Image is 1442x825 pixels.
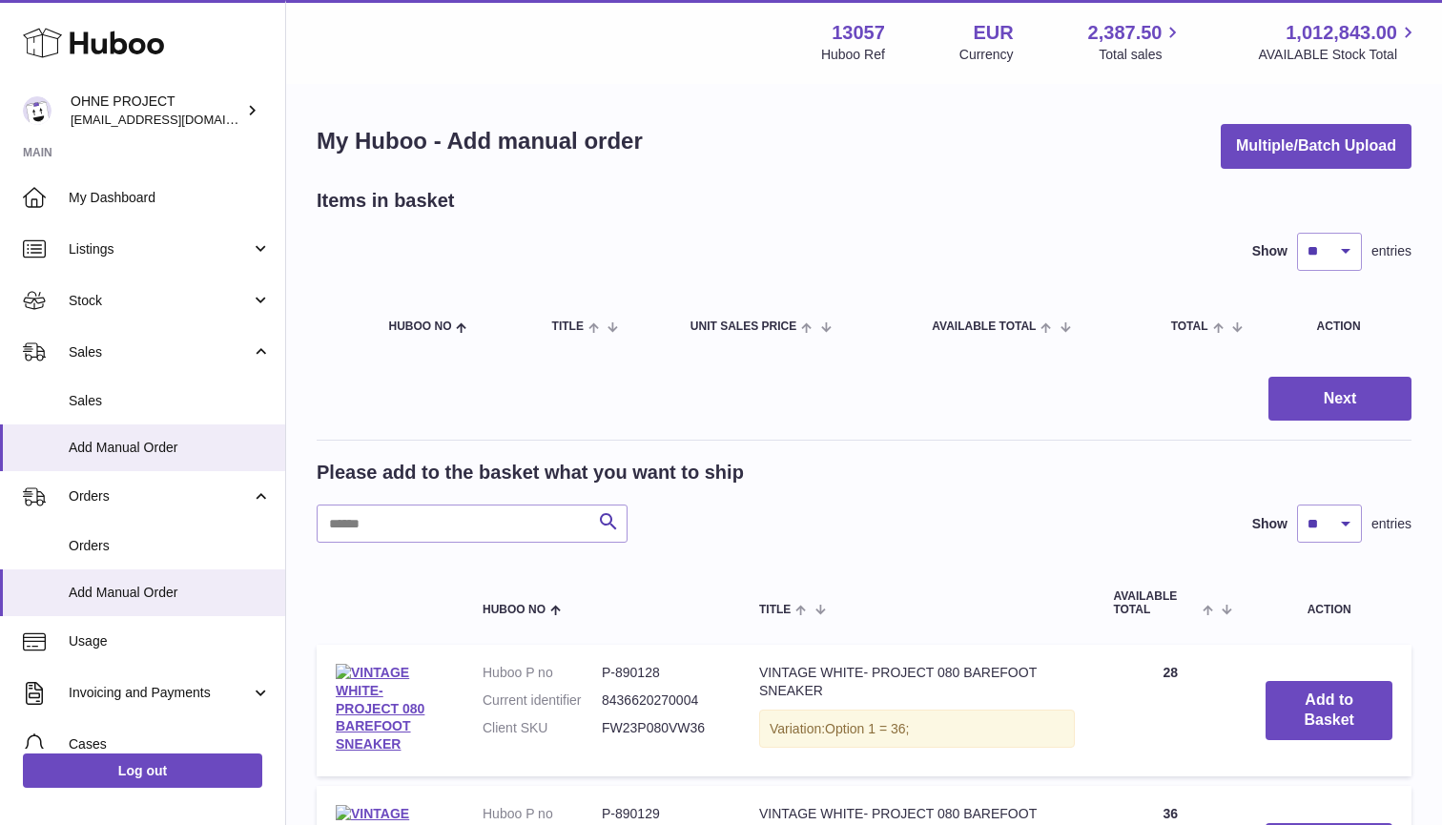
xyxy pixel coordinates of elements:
[69,584,271,602] span: Add Manual Order
[973,20,1013,46] strong: EUR
[740,645,1094,777] td: VINTAGE WHITE- PROJECT 080 BAREFOOT SNEAKER
[602,805,721,823] dd: P-890129
[69,487,251,505] span: Orders
[1088,20,1163,46] span: 2,387.50
[1317,320,1392,333] div: Action
[1371,515,1411,533] span: entries
[959,46,1014,64] div: Currency
[69,632,271,650] span: Usage
[821,46,885,64] div: Huboo Ref
[483,805,602,823] dt: Huboo P no
[69,392,271,410] span: Sales
[483,691,602,710] dt: Current identifier
[602,664,721,682] dd: P-890128
[1113,590,1198,615] span: AVAILABLE Total
[825,721,909,736] span: Option 1 = 36;
[1221,124,1411,169] button: Multiple/Batch Upload
[1258,46,1419,64] span: AVAILABLE Stock Total
[388,320,451,333] span: Huboo no
[336,664,431,753] img: VINTAGE WHITE- PROJECT 080 BAREFOOT SNEAKER
[602,719,721,737] dd: FW23P080VW36
[69,684,251,702] span: Invoicing and Payments
[1246,571,1411,634] th: Action
[69,189,271,207] span: My Dashboard
[317,126,643,156] h1: My Huboo - Add manual order
[832,20,885,46] strong: 13057
[69,537,271,555] span: Orders
[23,753,262,788] a: Log out
[69,240,251,258] span: Listings
[690,320,796,333] span: Unit Sales Price
[1258,20,1419,64] a: 1,012,843.00 AVAILABLE Stock Total
[69,735,271,753] span: Cases
[1094,645,1246,777] td: 28
[1266,681,1392,740] button: Add to Basket
[602,691,721,710] dd: 8436620270004
[932,320,1036,333] span: AVAILABLE Total
[759,604,791,616] span: Title
[317,188,455,214] h2: Items in basket
[71,93,242,129] div: OHNE PROJECT
[69,343,251,361] span: Sales
[317,460,744,485] h2: Please add to the basket what you want to ship
[69,292,251,310] span: Stock
[1252,242,1287,260] label: Show
[483,719,602,737] dt: Client SKU
[1088,20,1184,64] a: 2,387.50 Total sales
[483,664,602,682] dt: Huboo P no
[1252,515,1287,533] label: Show
[1268,377,1411,422] button: Next
[1171,320,1208,333] span: Total
[69,439,271,457] span: Add Manual Order
[1099,46,1184,64] span: Total sales
[1286,20,1397,46] span: 1,012,843.00
[23,96,51,125] img: support@ohneproject.com
[1371,242,1411,260] span: entries
[71,112,280,127] span: [EMAIL_ADDRESS][DOMAIN_NAME]
[483,604,546,616] span: Huboo no
[759,710,1075,749] div: Variation:
[552,320,584,333] span: Title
